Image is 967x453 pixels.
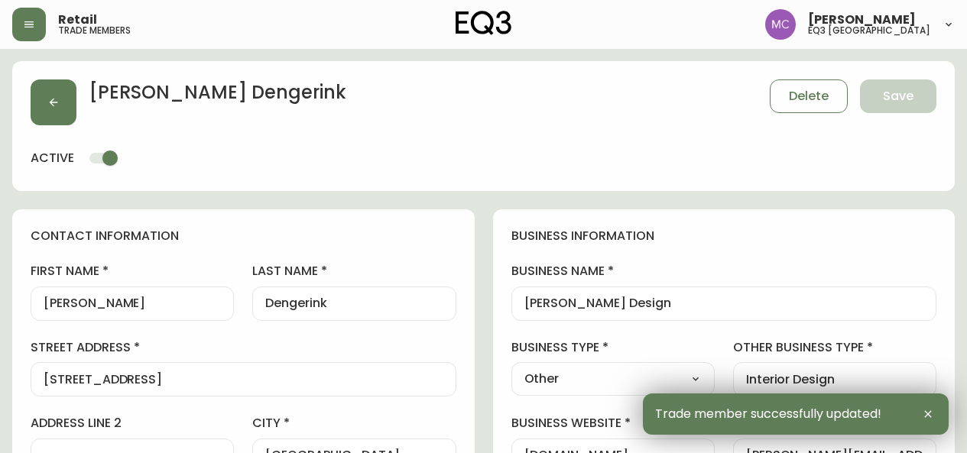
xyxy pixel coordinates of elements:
[770,79,848,113] button: Delete
[58,14,97,26] span: Retail
[511,415,715,432] label: business website
[765,9,796,40] img: 6dbdb61c5655a9a555815750a11666cc
[31,150,74,167] h4: active
[511,339,715,356] label: business type
[733,339,936,356] label: other business type
[31,339,456,356] label: street address
[511,263,937,280] label: business name
[31,263,234,280] label: first name
[808,26,930,35] h5: eq3 [GEOGRAPHIC_DATA]
[808,14,916,26] span: [PERSON_NAME]
[31,228,456,244] h4: contact information
[31,415,234,432] label: address line 2
[456,11,512,35] img: logo
[252,415,456,432] label: city
[58,26,131,35] h5: trade members
[655,407,881,421] span: Trade member successfully updated!
[511,228,937,244] h4: business information
[89,79,346,113] h2: [PERSON_NAME] Dengerink
[789,88,829,105] span: Delete
[252,263,456,280] label: last name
